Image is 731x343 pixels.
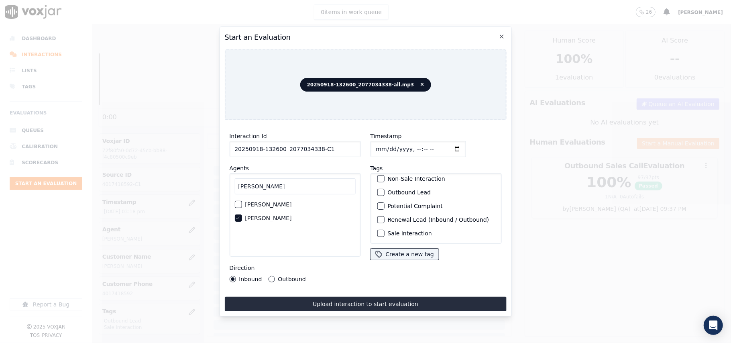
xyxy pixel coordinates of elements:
label: Renewal Lead (Inbound / Outbound) [387,217,489,223]
h2: Start an Evaluation [224,32,506,43]
label: [PERSON_NAME] [245,202,291,207]
label: Tags [370,165,383,171]
input: reference id, file name, etc [229,141,360,157]
label: Potential Complaint [387,203,442,209]
label: Agents [229,165,249,171]
label: Interaction Id [229,133,267,139]
input: Search Agents... [234,178,355,194]
label: Sale Interaction [387,231,432,236]
label: Direction [229,265,255,271]
label: [PERSON_NAME] [245,215,291,221]
span: 20250918-132600_2077034338-all.mp3 [300,78,431,92]
label: Inbound [239,276,262,282]
label: Timestamp [370,133,401,139]
button: Upload interaction to start evaluation [224,297,506,311]
div: Open Intercom Messenger [704,316,723,335]
label: Outbound [278,276,305,282]
label: Non-Sale Interaction [387,176,445,182]
button: Create a new tag [370,249,438,260]
label: Outbound Lead [387,190,431,195]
